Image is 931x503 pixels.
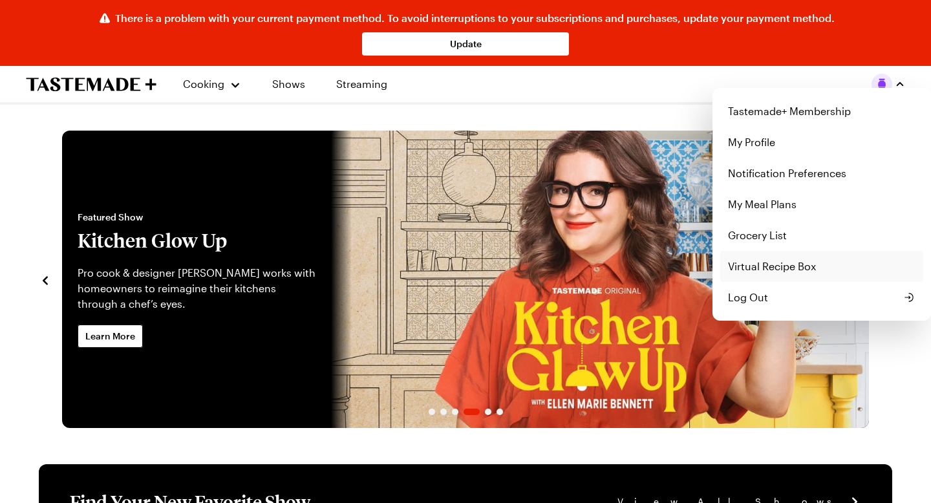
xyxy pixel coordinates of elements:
[728,290,768,305] span: Log Out
[720,251,923,282] a: Virtual Recipe Box
[872,74,892,94] img: Profile picture
[720,189,923,220] a: My Meal Plans
[720,127,923,158] a: My Profile
[712,88,931,321] div: Profile picture
[720,158,923,189] a: Notification Preferences
[872,74,905,94] button: Profile picture
[720,220,923,251] a: Grocery List
[720,96,923,127] a: Tastemade+ Membership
